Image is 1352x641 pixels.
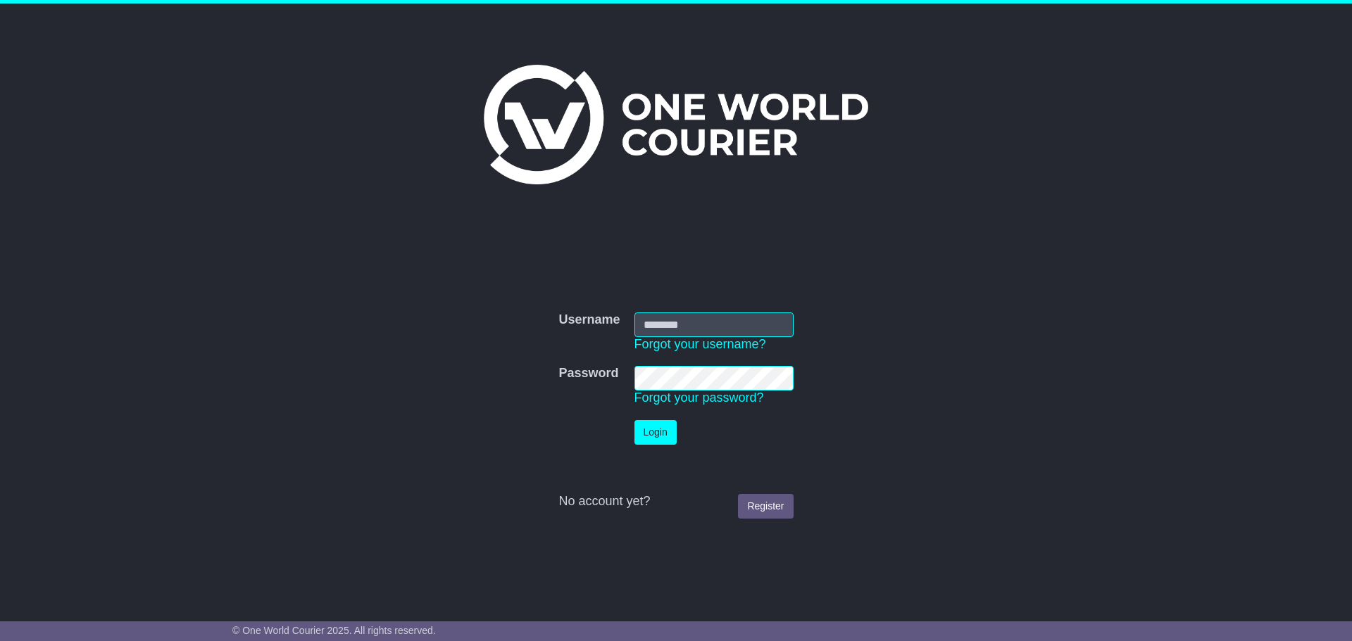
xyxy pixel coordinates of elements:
label: Password [558,366,618,381]
a: Register [738,494,793,519]
span: © One World Courier 2025. All rights reserved. [232,625,436,636]
a: Forgot your username? [634,337,766,351]
a: Forgot your password? [634,391,764,405]
img: One World [484,65,868,184]
div: No account yet? [558,494,793,509]
button: Login [634,420,677,445]
label: Username [558,312,620,328]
